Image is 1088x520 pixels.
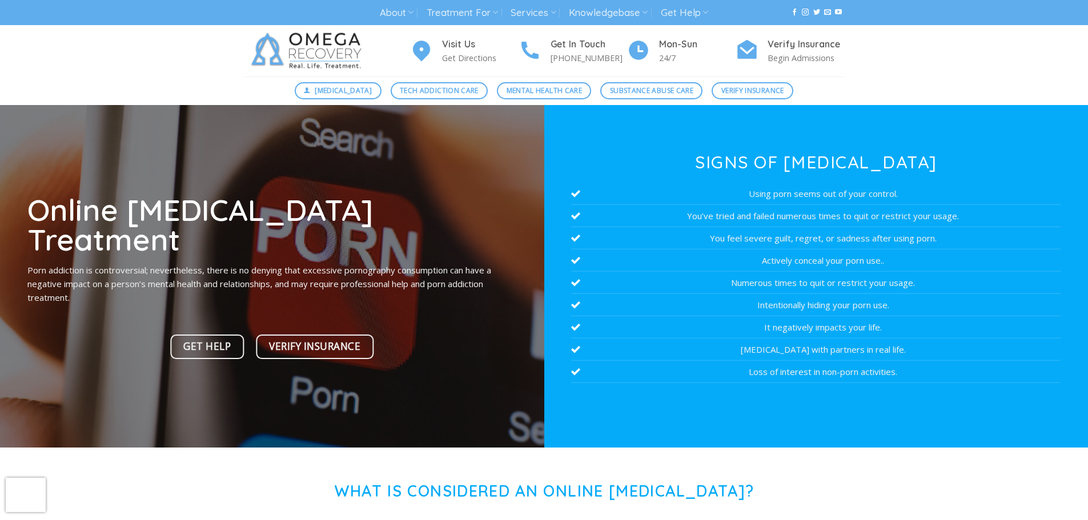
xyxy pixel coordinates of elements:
[380,2,413,23] a: About
[768,37,844,52] h4: Verify Insurance
[661,2,708,23] a: Get Help
[600,82,702,99] a: Substance Abuse Care
[442,37,519,52] h4: Visit Us
[497,82,591,99] a: Mental Health Care
[659,37,736,52] h4: Mon-Sun
[571,272,1061,294] li: Numerous times to quit or restrict your usage.
[571,183,1061,205] li: Using porn seems out of your control.
[659,51,736,65] p: 24/7
[256,334,374,359] a: Verify Insurance
[571,154,1061,171] h3: Signs of [MEDICAL_DATA]
[712,82,793,99] a: Verify Insurance
[295,82,382,99] a: [MEDICAL_DATA]
[571,294,1061,316] li: Intentionally hiding your porn use.
[183,338,231,354] span: Get Help
[244,25,373,76] img: Omega Recovery
[315,85,372,96] span: [MEDICAL_DATA]
[569,2,648,23] a: Knowledgebase
[171,334,244,359] a: Get Help
[27,263,517,304] p: Porn addiction is controversial; nevertheless, there is no denying that excessive pornography con...
[571,316,1061,338] li: It negatively impacts your life.
[6,478,46,512] iframe: reCAPTCHA
[610,85,693,96] span: Substance Abuse Care
[571,227,1061,249] li: You feel severe guilt, regret, or sadness after using porn.
[813,9,820,17] a: Follow on Twitter
[507,85,582,96] span: Mental Health Care
[519,37,627,65] a: Get In Touch [PHONE_NUMBER]
[410,37,519,65] a: Visit Us Get Directions
[511,2,556,23] a: Services
[824,9,831,17] a: Send us an email
[802,9,809,17] a: Follow on Instagram
[736,37,844,65] a: Verify Insurance Begin Admissions
[391,82,488,99] a: Tech Addiction Care
[571,361,1061,383] li: Loss of interest in non-porn activities.
[551,37,627,52] h4: Get In Touch
[269,338,360,354] span: Verify Insurance
[791,9,798,17] a: Follow on Facebook
[721,85,784,96] span: Verify Insurance
[571,249,1061,272] li: Actively conceal your porn use..
[27,195,517,255] h1: Online [MEDICAL_DATA] Treatment
[442,51,519,65] p: Get Directions
[571,205,1061,227] li: You’ve tried and failed numerous times to quit or restrict your usage.
[427,2,498,23] a: Treatment For
[400,85,479,96] span: Tech Addiction Care
[835,9,842,17] a: Follow on YouTube
[768,51,844,65] p: Begin Admissions
[551,51,627,65] p: [PHONE_NUMBER]
[244,482,844,501] h1: What is Considered an online [MEDICAL_DATA]?
[571,338,1061,361] li: [MEDICAL_DATA] with partners in real life.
